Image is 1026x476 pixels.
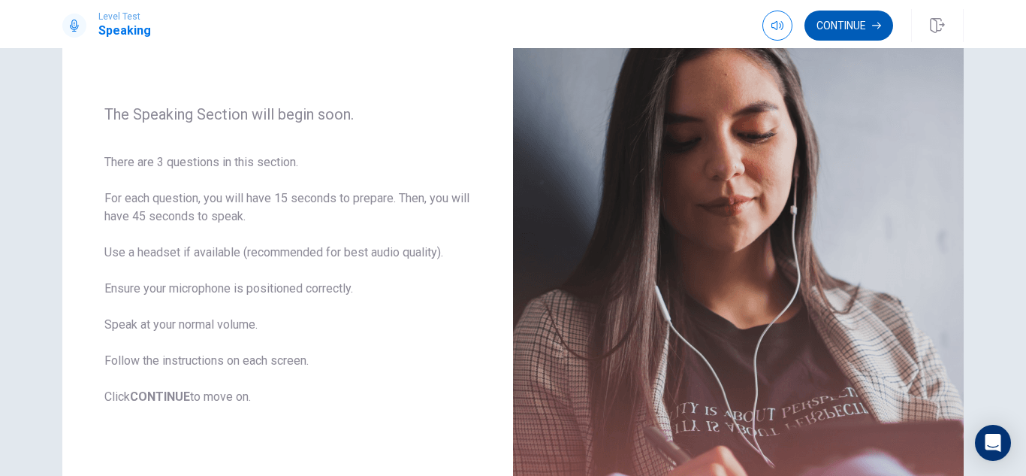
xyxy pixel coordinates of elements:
span: Level Test [98,11,151,22]
div: Open Intercom Messenger [975,425,1011,461]
h1: Speaking [98,22,151,40]
span: There are 3 questions in this section. For each question, you will have 15 seconds to prepare. Th... [104,153,471,406]
span: The Speaking Section will begin soon. [104,105,471,123]
b: CONTINUE [130,390,190,404]
button: Continue [804,11,893,41]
